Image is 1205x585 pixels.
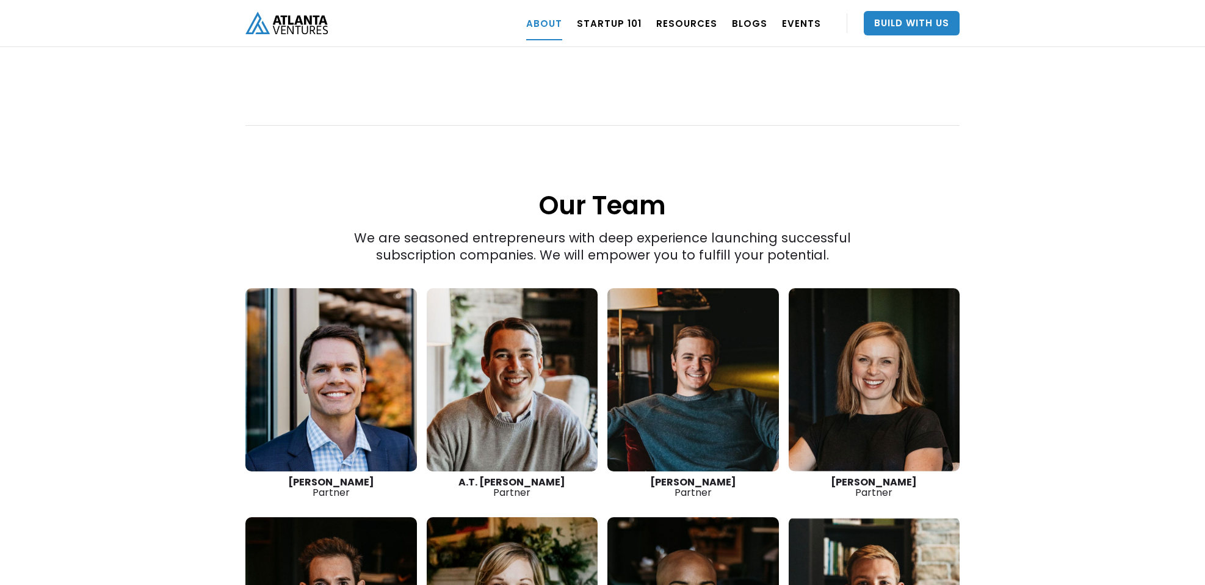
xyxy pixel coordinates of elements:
h1: Our Team [245,127,960,223]
a: Startup 101 [577,6,642,40]
a: ABOUT [526,6,562,40]
strong: [PERSON_NAME] [650,475,736,489]
strong: A.T. [PERSON_NAME] [458,475,565,489]
div: Partner [427,477,598,498]
a: RESOURCES [656,6,717,40]
a: Build With Us [864,11,960,35]
a: BLOGS [732,6,767,40]
div: Partner [789,477,960,498]
strong: [PERSON_NAME] [831,475,917,489]
div: Partner [607,477,779,498]
strong: [PERSON_NAME] [288,475,374,489]
a: EVENTS [782,6,821,40]
div: Partner [245,477,417,498]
